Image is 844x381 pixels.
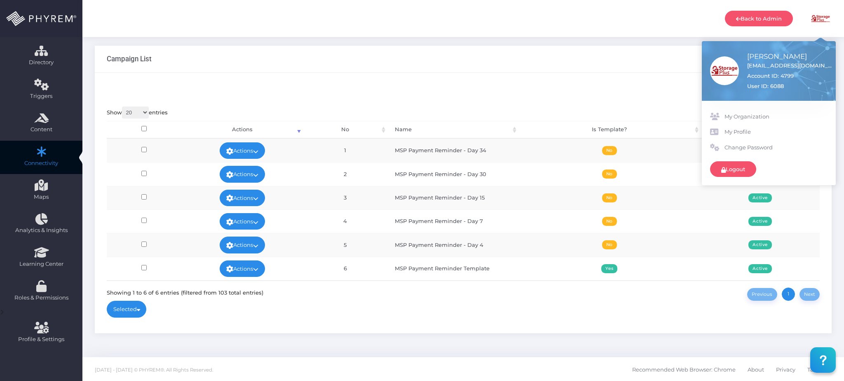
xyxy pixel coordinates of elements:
[220,190,265,206] a: Actions
[807,361,818,378] span: T&C
[748,361,764,378] span: About
[303,257,387,280] td: 6
[387,186,518,209] td: MSP Payment Reminder - Day 15
[747,62,834,70] a: [EMAIL_ADDRESS][DOMAIN_NAME]
[34,193,49,201] span: Maps
[107,55,152,63] h3: Campaign List
[220,166,265,182] a: Actions
[710,109,828,125] a: My Organization
[107,301,147,317] a: Selected
[5,159,77,167] span: Connectivity
[710,124,828,140] a: My Profile
[5,294,77,302] span: Roles & Permissions
[107,286,263,297] div: Showing 1 to 6 of 6 entries (filtered from 103 total entries)
[5,226,77,235] span: Analytics & Insights
[5,58,77,67] span: Directory
[303,121,387,139] th: No: activate to sort column ascending
[747,82,834,91] div: User ID: 6088
[387,257,518,280] td: MSP Payment Reminder Template
[18,335,64,344] span: Profile & Settings
[387,162,518,186] td: MSP Payment Reminder - Day 30
[303,209,387,233] td: 4
[220,142,265,159] a: Actions
[601,264,617,273] span: Yes
[220,213,265,230] a: Actions
[710,161,756,177] a: Logout
[747,72,794,80] div: Account ID: 4799
[701,121,820,139] th: Status: activate to sort column ascending
[776,361,795,378] span: Privacy
[387,233,518,256] td: MSP Payment Reminder - Day 4
[95,367,213,373] span: [DATE] - [DATE] © PHYREM®. All Rights Reserved.
[303,186,387,209] td: 3
[748,240,772,249] span: Active
[710,140,828,156] a: Change Password
[303,139,387,162] td: 1
[387,121,518,139] th: Name: activate to sort column ascending
[303,162,387,186] td: 2
[602,217,617,226] span: No
[782,288,795,301] a: 1
[122,107,149,118] select: Showentries
[220,260,265,277] a: Actions
[5,125,77,134] span: Content
[602,193,617,202] span: No
[724,128,828,136] span: My Profile
[725,11,793,26] a: Back to Admin
[518,121,701,139] th: Is Template?: activate to sort column ascending
[748,217,772,226] span: Active
[387,209,518,233] td: MSP Payment Reminder - Day 7
[182,121,303,139] th: Actions
[747,51,834,62] span: Amanda Issac
[602,170,617,179] span: No
[5,260,77,268] span: Learning Center
[387,139,518,162] td: MSP Payment Reminder - Day 34
[602,146,617,155] span: No
[724,144,828,152] span: Change Password
[748,193,772,202] span: Active
[107,107,168,118] label: Show entries
[748,264,772,273] span: Active
[5,92,77,100] span: Triggers
[602,240,617,249] span: No
[303,233,387,256] td: 5
[632,361,736,378] span: Recommended Web Browser: Chrome
[724,113,828,121] span: My Organization
[220,237,265,253] a: Actions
